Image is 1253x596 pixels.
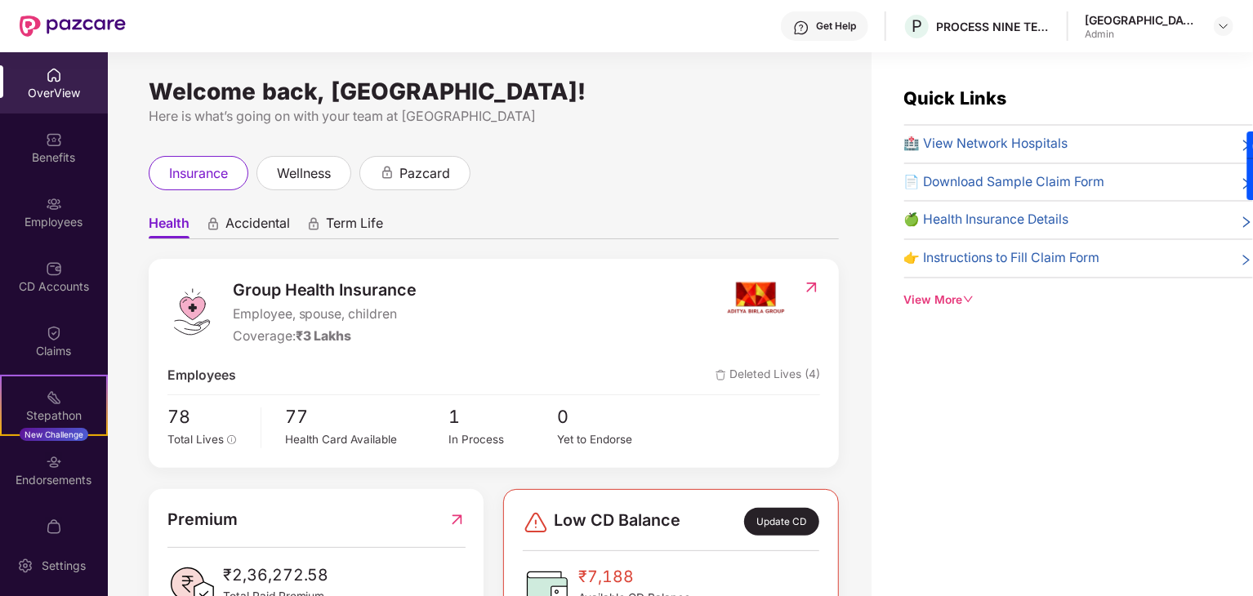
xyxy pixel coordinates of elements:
[904,172,1105,193] span: 📄 Download Sample Claim Form
[306,216,321,231] div: animation
[286,431,449,448] div: Health Card Available
[46,260,62,277] img: svg+xml;base64,PHN2ZyBpZD0iQ0RfQWNjb3VudHMiIGRhdGEtbmFtZT0iQ0QgQWNjb3VudHMiIHhtbG5zPSJodHRwOi8vd3...
[20,16,126,37] img: New Pazcare Logo
[46,454,62,470] img: svg+xml;base64,PHN2ZyBpZD0iRW5kb3JzZW1lbnRzIiB4bWxucz0iaHR0cDovL3d3dy53My5vcmcvMjAwMC9zdmciIHdpZH...
[744,508,819,536] div: Update CD
[558,431,667,448] div: Yet to Endorse
[277,163,331,184] span: wellness
[206,216,221,231] div: animation
[963,294,974,305] span: down
[1085,28,1199,41] div: Admin
[912,16,922,36] span: P
[2,407,106,424] div: Stepathon
[233,305,417,325] span: Employee, spouse, children
[558,403,667,431] span: 0
[227,435,237,445] span: info-circle
[448,431,557,448] div: In Process
[448,507,466,532] img: RedirectIcon
[167,287,216,336] img: logo
[149,85,839,98] div: Welcome back, [GEOGRAPHIC_DATA]!
[46,67,62,83] img: svg+xml;base64,PHN2ZyBpZD0iSG9tZSIgeG1sbnM9Imh0dHA6Ly93d3cudzMub3JnLzIwMDAvc3ZnIiB3aWR0aD0iMjAiIG...
[904,87,1007,109] span: Quick Links
[904,291,1253,309] div: View More
[1217,20,1230,33] img: svg+xml;base64,PHN2ZyBpZD0iRHJvcGRvd24tMzJ4MzIiIHhtbG5zPSJodHRwOi8vd3d3LnczLm9yZy8yMDAwL3N2ZyIgd2...
[46,389,62,406] img: svg+xml;base64,PHN2ZyB4bWxucz0iaHR0cDovL3d3dy53My5vcmcvMjAwMC9zdmciIHdpZHRoPSIyMSIgaGVpZ2h0PSIyMC...
[149,106,839,127] div: Here is what’s going on with your team at [GEOGRAPHIC_DATA]
[578,564,690,589] span: ₹7,188
[904,248,1100,269] span: 👉 Instructions to Fill Claim Form
[149,215,190,238] span: Health
[233,278,417,303] span: Group Health Insurance
[326,215,383,238] span: Term Life
[716,370,726,380] img: deleteIcon
[46,131,62,148] img: svg+xml;base64,PHN2ZyBpZD0iQmVuZWZpdHMiIHhtbG5zPSJodHRwOi8vd3d3LnczLm9yZy8yMDAwL3N2ZyIgd2lkdGg9Ij...
[296,328,352,344] span: ₹3 Lakhs
[448,403,557,431] span: 1
[169,163,228,184] span: insurance
[399,163,450,184] span: pazcard
[523,509,549,536] img: svg+xml;base64,PHN2ZyBpZD0iRGFuZ2VyLTMyeDMyIiB4bWxucz0iaHR0cDovL3d3dy53My5vcmcvMjAwMC9zdmciIHdpZH...
[37,558,91,574] div: Settings
[167,433,224,446] span: Total Lives
[716,366,820,386] span: Deleted Lives (4)
[167,366,236,386] span: Employees
[17,558,33,574] img: svg+xml;base64,PHN2ZyBpZD0iU2V0dGluZy0yMHgyMCIgeG1sbnM9Imh0dHA6Ly93d3cudzMub3JnLzIwMDAvc3ZnIiB3aW...
[936,19,1050,34] div: PROCESS NINE TECHNOLOGIES PVT LTD
[286,403,449,431] span: 77
[20,428,88,441] div: New Challenge
[725,278,787,318] img: insurerIcon
[816,20,856,33] div: Get Help
[554,508,680,536] span: Low CD Balance
[46,196,62,212] img: svg+xml;base64,PHN2ZyBpZD0iRW1wbG95ZWVzIiB4bWxucz0iaHR0cDovL3d3dy53My5vcmcvMjAwMC9zdmciIHdpZHRoPS...
[904,134,1068,154] span: 🏥 View Network Hospitals
[167,403,249,431] span: 78
[46,518,62,535] img: svg+xml;base64,PHN2ZyBpZD0iTXlfT3JkZXJzIiBkYXRhLW5hbWU9Ik15IE9yZGVycyIgeG1sbnM9Imh0dHA6Ly93d3cudz...
[225,215,290,238] span: Accidental
[380,165,395,180] div: animation
[233,327,417,347] div: Coverage:
[1240,251,1253,269] span: right
[793,20,809,36] img: svg+xml;base64,PHN2ZyBpZD0iSGVscC0zMngzMiIgeG1sbnM9Imh0dHA6Ly93d3cudzMub3JnLzIwMDAvc3ZnIiB3aWR0aD...
[904,210,1069,230] span: 🍏 Health Insurance Details
[167,507,238,532] span: Premium
[223,563,329,588] span: ₹2,36,272.58
[803,279,820,296] img: RedirectIcon
[1085,12,1199,28] div: [GEOGRAPHIC_DATA]
[46,325,62,341] img: svg+xml;base64,PHN2ZyBpZD0iQ2xhaW0iIHhtbG5zPSJodHRwOi8vd3d3LnczLm9yZy8yMDAwL3N2ZyIgd2lkdGg9IjIwIi...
